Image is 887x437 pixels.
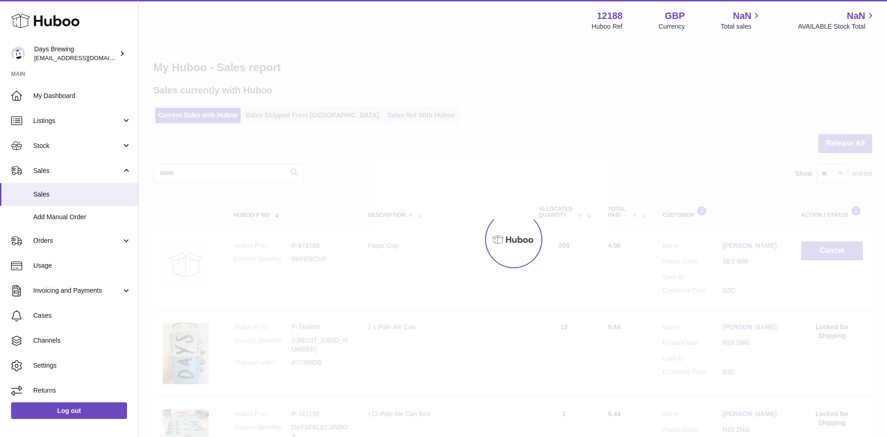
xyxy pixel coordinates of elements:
span: Cases [33,311,131,320]
span: Sales [33,166,122,175]
span: Returns [33,386,131,395]
span: Total sales [721,22,762,31]
span: Add Manual Order [33,213,131,222]
span: [EMAIL_ADDRESS][DOMAIN_NAME] [34,54,136,62]
strong: 12188 [597,10,623,22]
span: AVAILABLE Stock Total [798,22,876,31]
a: NaN Total sales [721,10,762,31]
img: internalAdmin-12188@internal.huboo.com [11,47,25,61]
span: Settings [33,361,131,370]
div: Huboo Ref [592,22,623,31]
strong: GBP [665,10,685,22]
div: Days Brewing [34,45,117,62]
span: Usage [33,261,131,270]
span: My Dashboard [33,92,131,100]
a: Log out [11,402,127,419]
span: Orders [33,236,122,245]
div: Currency [659,22,685,31]
a: NaN AVAILABLE Stock Total [798,10,876,31]
span: Invoicing and Payments [33,286,122,295]
span: Channels [33,336,131,345]
span: Listings [33,117,122,125]
span: Sales [33,190,131,199]
span: NaN [847,10,865,22]
span: Stock [33,142,122,150]
span: NaN [733,10,751,22]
